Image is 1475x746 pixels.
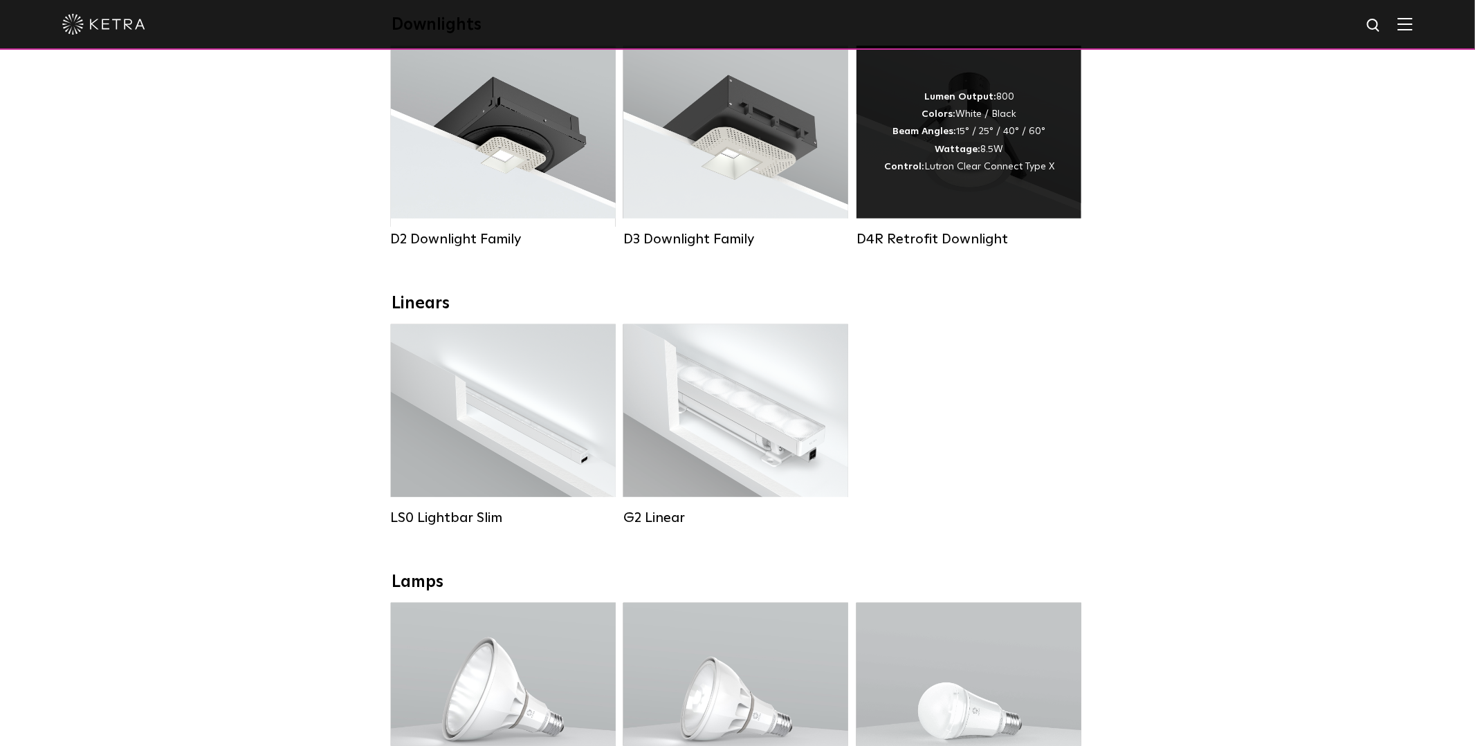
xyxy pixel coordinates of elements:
img: ketra-logo-2019-white [62,14,145,35]
img: Hamburger%20Nav.svg [1398,17,1413,30]
strong: Wattage: [935,144,980,154]
div: LS0 Lightbar Slim [391,510,616,526]
strong: Control: [884,162,924,171]
a: D4R Retrofit Downlight Lumen Output:800Colors:White / BlackBeam Angles:15° / 25° / 40° / 60°Watta... [856,46,1081,248]
div: D2 Downlight Family [391,231,616,248]
div: D4R Retrofit Downlight [856,231,1081,248]
a: D3 Downlight Family Lumen Output:700 / 900 / 1100Colors:White / Black / Silver / Bronze / Paintab... [623,46,848,248]
a: D2 Downlight Family Lumen Output:1200Colors:White / Black / Gloss Black / Silver / Bronze / Silve... [391,46,616,248]
img: search icon [1366,17,1383,35]
div: D3 Downlight Family [623,231,848,248]
a: G2 Linear Lumen Output:400 / 700 / 1000Colors:WhiteBeam Angles:Flood / [GEOGRAPHIC_DATA] / Narrow... [623,324,848,526]
strong: Colors: [922,109,955,119]
div: Linears [392,294,1083,314]
div: G2 Linear [623,510,848,526]
div: Lamps [392,572,1083,593]
strong: Lumen Output: [924,92,996,102]
div: 800 White / Black 15° / 25° / 40° / 60° 8.5W [884,88,1054,176]
span: Lutron Clear Connect Type X [924,162,1054,171]
strong: Beam Angles: [892,127,956,136]
a: LS0 Lightbar Slim Lumen Output:200 / 350Colors:White / BlackControl:X96 Controller [391,324,616,526]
